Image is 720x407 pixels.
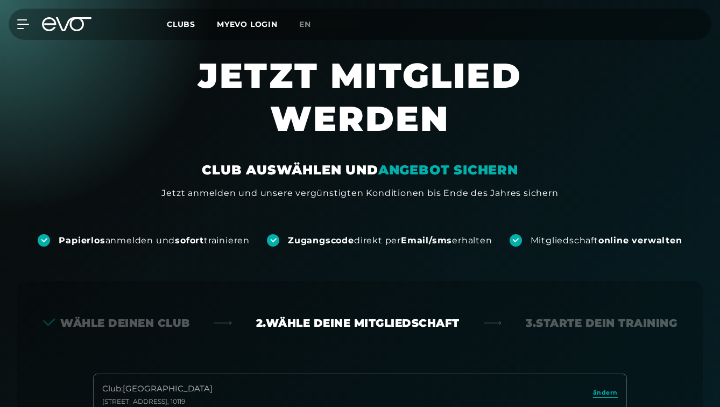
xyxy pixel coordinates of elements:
a: Clubs [167,19,217,29]
div: 2. Wähle deine Mitgliedschaft [256,315,460,331]
strong: Papierlos [59,235,105,245]
span: ändern [593,388,618,397]
em: ANGEBOT SICHERN [378,162,518,178]
div: anmelden und trainieren [59,235,250,247]
div: Wähle deinen Club [43,315,190,331]
div: Club : [GEOGRAPHIC_DATA] [102,383,213,395]
strong: Zugangscode [288,235,354,245]
a: en [299,18,324,31]
div: [STREET_ADDRESS] , 10119 [102,397,213,406]
span: en [299,19,311,29]
div: CLUB AUSWÄHLEN UND [202,162,518,179]
h1: JETZT MITGLIED WERDEN [112,54,608,162]
strong: sofort [175,235,204,245]
span: Clubs [167,19,195,29]
a: MYEVO LOGIN [217,19,278,29]
div: Jetzt anmelden und unsere vergünstigten Konditionen bis Ende des Jahres sichern [161,187,558,200]
strong: Email/sms [401,235,452,245]
div: 3. Starte dein Training [526,315,677,331]
div: Mitgliedschaft [531,235,682,247]
a: ändern [593,388,618,401]
div: direkt per erhalten [288,235,492,247]
strong: online verwalten [598,235,682,245]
